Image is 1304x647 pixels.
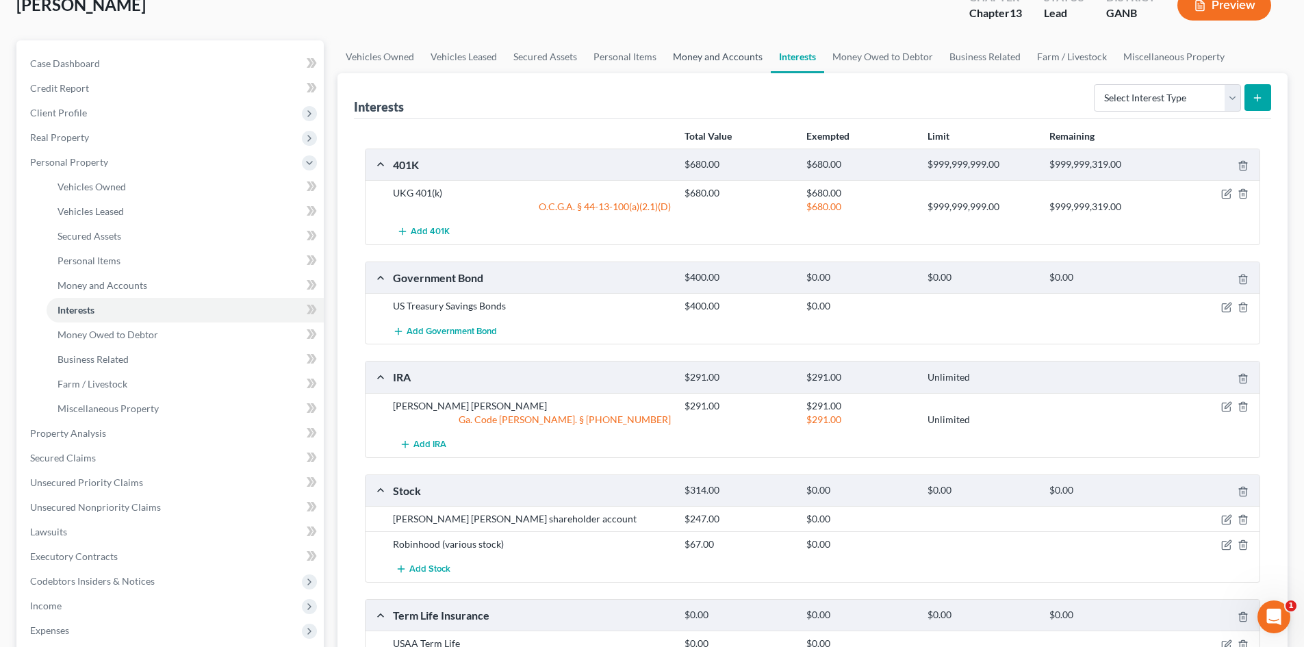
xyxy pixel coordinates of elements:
span: Miscellaneous Property [57,403,159,414]
div: GANB [1106,5,1155,21]
div: $400.00 [678,299,799,313]
span: 13 [1010,6,1022,19]
div: $0.00 [800,512,921,526]
div: Ga. Code [PERSON_NAME]. § [PHONE_NUMBER] [386,413,678,427]
span: Income [30,600,62,611]
div: $314.00 [678,484,799,497]
strong: Remaining [1049,130,1095,142]
div: $0.00 [800,609,921,622]
a: Lawsuits [19,520,324,544]
div: $999,999,999.00 [921,158,1042,171]
a: Unsecured Priority Claims [19,470,324,495]
a: Interests [771,40,824,73]
div: $0.00 [1043,609,1164,622]
strong: Exempted [806,130,849,142]
div: [PERSON_NAME] [PERSON_NAME] shareholder account [386,512,678,526]
div: UKG 401(k) [386,186,678,200]
a: Vehicles Leased [47,199,324,224]
div: $999,999,319.00 [1043,158,1164,171]
div: US Treasury Savings Bonds [386,299,678,313]
a: Miscellaneous Property [1115,40,1233,73]
span: Unsecured Nonpriority Claims [30,501,161,513]
a: Credit Report [19,76,324,101]
span: Personal Property [30,156,108,168]
div: $291.00 [678,371,799,384]
div: Term Life Insurance [386,608,678,622]
a: Vehicles Owned [47,175,324,199]
span: Unsecured Priority Claims [30,477,143,488]
a: Executory Contracts [19,544,324,569]
div: $247.00 [678,512,799,526]
div: IRA [386,370,678,384]
a: Farm / Livestock [1029,40,1115,73]
a: Unsecured Nonpriority Claims [19,495,324,520]
div: $0.00 [800,484,921,497]
div: $0.00 [921,271,1042,284]
strong: Limit [928,130,949,142]
div: O.C.G.A. § 44-13-100(a)(2.1)(D) [386,200,678,214]
span: Money and Accounts [57,279,147,291]
div: $0.00 [800,299,921,313]
span: Secured Assets [57,230,121,242]
div: $0.00 [1043,271,1164,284]
div: Interests [354,99,404,115]
a: Business Related [47,347,324,372]
a: Secured Claims [19,446,324,470]
div: Lead [1044,5,1084,21]
span: Add 401K [411,227,450,238]
div: $999,999,999.00 [921,200,1042,214]
div: $291.00 [800,413,921,427]
a: Money Owed to Debtor [47,322,324,347]
span: Secured Claims [30,452,96,464]
span: Lawsuits [30,526,67,537]
span: Add IRA [413,439,446,450]
a: Farm / Livestock [47,372,324,396]
a: Vehicles Leased [422,40,505,73]
div: $291.00 [800,371,921,384]
div: $0.00 [921,484,1042,497]
div: $291.00 [800,399,921,413]
div: Government Bond [386,270,678,285]
span: Codebtors Insiders & Notices [30,575,155,587]
div: $680.00 [800,200,921,214]
div: $67.00 [678,537,799,551]
span: Personal Items [57,255,120,266]
a: Secured Assets [505,40,585,73]
div: [PERSON_NAME] [PERSON_NAME] [386,399,678,413]
span: Vehicles Leased [57,205,124,217]
span: 1 [1286,600,1296,611]
div: $0.00 [678,609,799,622]
span: Vehicles Owned [57,181,126,192]
div: $0.00 [800,271,921,284]
div: $680.00 [800,158,921,171]
a: Interests [47,298,324,322]
span: Business Related [57,353,129,365]
strong: Total Value [685,130,732,142]
button: Add 401K [393,219,453,244]
div: $680.00 [800,186,921,200]
a: Money and Accounts [665,40,771,73]
a: Personal Items [47,249,324,273]
span: Money Owed to Debtor [57,329,158,340]
button: Add IRA [393,432,453,457]
span: Property Analysis [30,427,106,439]
div: $291.00 [678,399,799,413]
span: Executory Contracts [30,550,118,562]
span: Credit Report [30,82,89,94]
div: Unlimited [921,413,1042,427]
span: Farm / Livestock [57,378,127,390]
div: $0.00 [921,609,1042,622]
div: $680.00 [678,158,799,171]
div: $999,999,319.00 [1043,200,1164,214]
a: Property Analysis [19,421,324,446]
div: $680.00 [678,186,799,200]
div: Unlimited [921,371,1042,384]
button: Add Stock [393,557,453,582]
span: Case Dashboard [30,58,100,69]
span: Add Stock [409,564,450,575]
a: Case Dashboard [19,51,324,76]
a: Money and Accounts [47,273,324,298]
a: Business Related [941,40,1029,73]
iframe: Intercom live chat [1257,600,1290,633]
span: Expenses [30,624,69,636]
